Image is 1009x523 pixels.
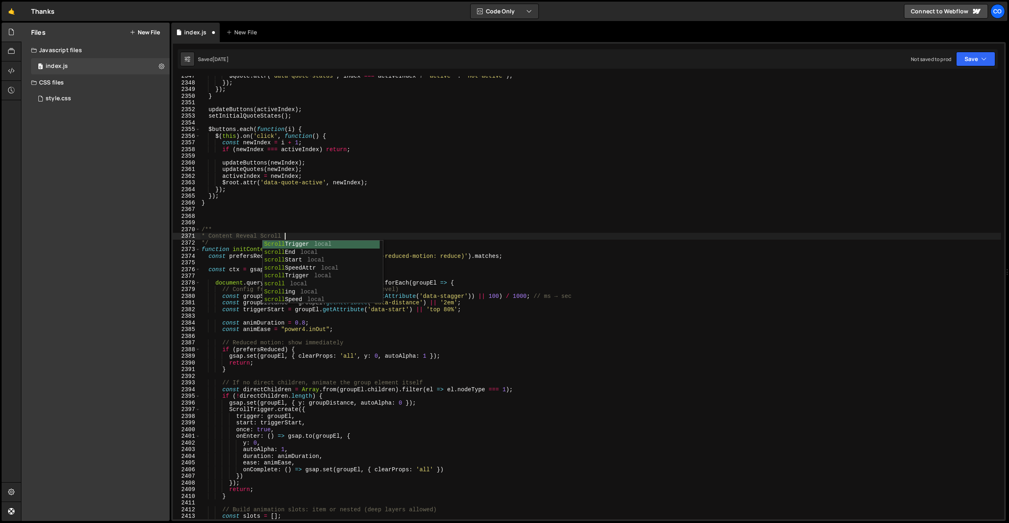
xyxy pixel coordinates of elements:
div: 2386 [173,333,200,340]
div: 2355 [173,126,200,133]
div: 2400 [173,426,200,433]
div: 2369 [173,219,200,226]
h2: Files [31,28,46,37]
div: 2363 [173,179,200,186]
div: 2387 [173,340,200,346]
div: 15852/42216.js [31,58,170,74]
div: 2361 [173,166,200,173]
div: 2403 [173,446,200,453]
div: 2409 [173,486,200,493]
div: 2368 [173,213,200,220]
div: 2358 [173,146,200,153]
div: 2356 [173,133,200,140]
div: 2396 [173,400,200,407]
div: 2362 [173,173,200,180]
div: Javascript files [21,42,170,58]
div: 2379 [173,286,200,293]
div: Not saved to prod [911,56,951,63]
div: 2365 [173,193,200,200]
span: 0 [38,64,43,70]
div: 2347 [173,73,200,80]
div: 2383 [173,313,200,320]
div: 2410 [173,493,200,500]
div: 2404 [173,453,200,460]
a: Connect to Webflow [904,4,988,19]
div: 2391 [173,366,200,373]
div: style.css [46,95,71,102]
div: 2412 [173,506,200,513]
div: 2380 [173,293,200,300]
div: 2381 [173,299,200,306]
div: 2367 [173,206,200,213]
div: 2389 [173,353,200,360]
div: 2385 [173,326,200,333]
div: 2348 [173,80,200,86]
div: 2364 [173,186,200,193]
div: 2359 [173,153,200,160]
div: New File [226,28,260,36]
div: 2378 [173,280,200,287]
div: 2393 [173,380,200,386]
div: 2392 [173,373,200,380]
a: Co [990,4,1005,19]
div: 2408 [173,480,200,487]
div: CSS files [21,74,170,91]
div: 2390 [173,360,200,367]
div: 2399 [173,420,200,426]
div: 2405 [173,460,200,466]
div: 2370 [173,226,200,233]
div: index.js [46,63,68,70]
div: 2354 [173,120,200,127]
button: Code Only [471,4,538,19]
div: 2401 [173,433,200,440]
div: 2357 [173,139,200,146]
div: 2371 [173,233,200,240]
div: 15852/42217.css [31,91,170,107]
div: 2372 [173,240,200,247]
div: 2373 [173,246,200,253]
div: 2351 [173,99,200,106]
div: 2398 [173,413,200,420]
div: 2388 [173,346,200,353]
div: 2360 [173,160,200,167]
div: [DATE] [212,56,229,63]
div: 2407 [173,473,200,480]
div: 2413 [173,513,200,520]
div: 2366 [173,200,200,207]
div: 2394 [173,386,200,393]
div: Saved [198,56,229,63]
div: 2402 [173,440,200,447]
div: 2377 [173,273,200,280]
div: 2382 [173,306,200,313]
button: New File [130,29,160,36]
div: 2349 [173,86,200,93]
div: 2353 [173,113,200,120]
div: 2395 [173,393,200,400]
div: 2376 [173,266,200,273]
div: 2350 [173,93,200,100]
div: 2352 [173,106,200,113]
div: 2406 [173,466,200,473]
div: 2374 [173,253,200,260]
div: Thanks [31,6,55,16]
a: 🤙 [2,2,21,21]
div: 2397 [173,406,200,413]
div: 2375 [173,259,200,266]
button: Save [956,52,995,66]
div: 2411 [173,500,200,506]
div: 2384 [173,320,200,327]
div: index.js [184,28,206,36]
